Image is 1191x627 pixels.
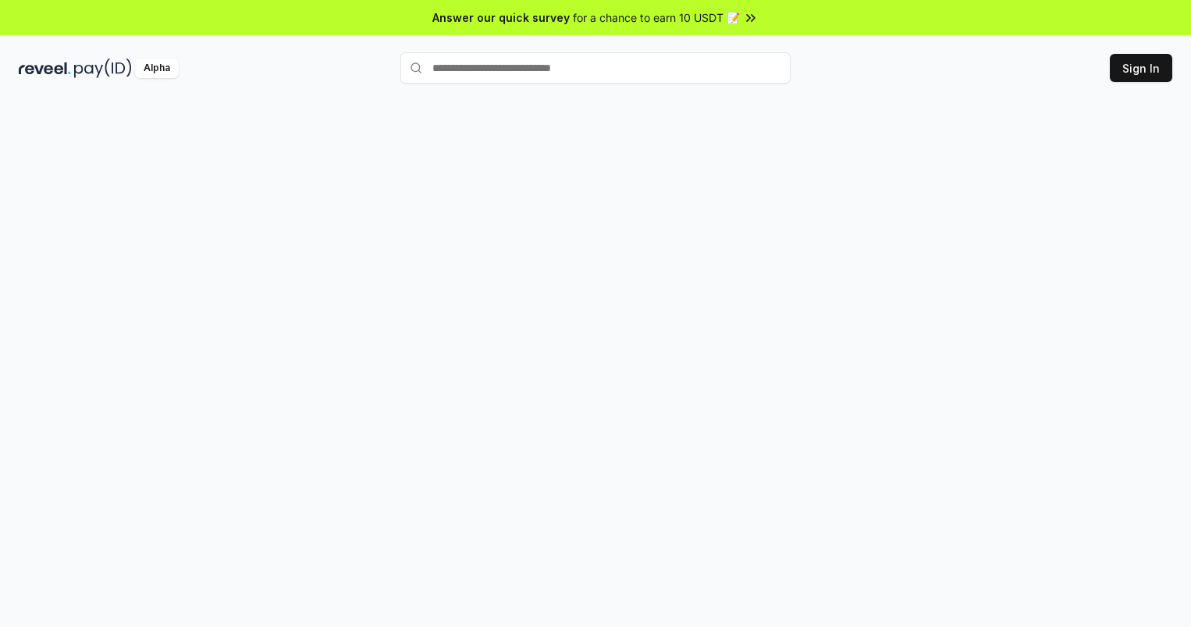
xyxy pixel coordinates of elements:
span: Answer our quick survey [432,9,570,26]
button: Sign In [1110,54,1172,82]
div: Alpha [135,59,179,78]
span: for a chance to earn 10 USDT 📝 [573,9,740,26]
img: reveel_dark [19,59,71,78]
img: pay_id [74,59,132,78]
